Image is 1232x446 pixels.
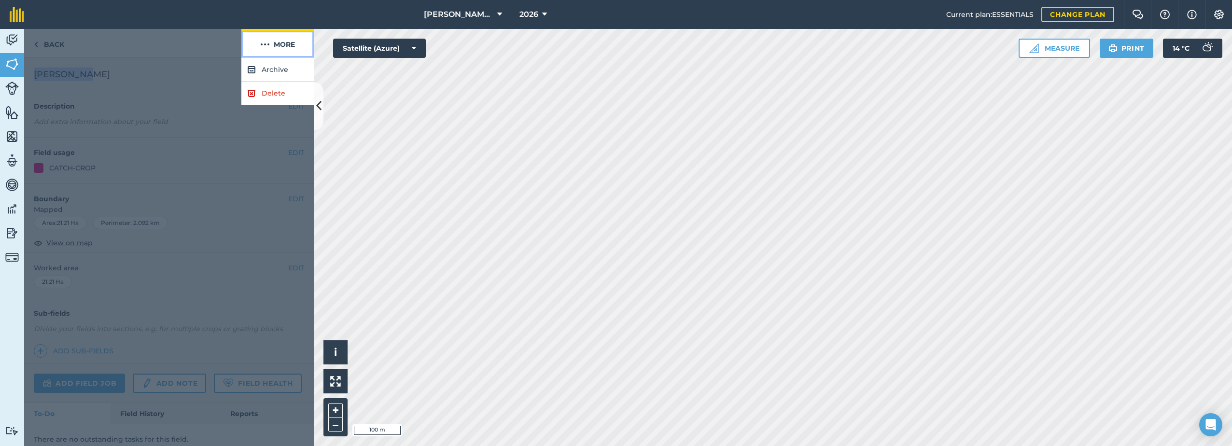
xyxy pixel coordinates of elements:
[323,340,348,364] button: i
[1108,42,1118,54] img: svg+xml;base64,PHN2ZyB4bWxucz0iaHR0cDovL3d3dy53My5vcmcvMjAwMC9zdmciIHdpZHRoPSIxOSIgaGVpZ2h0PSIyNC...
[946,9,1034,20] span: Current plan : ESSENTIALS
[1197,39,1217,58] img: svg+xml;base64,PD94bWwgdmVyc2lvbj0iMS4wIiBlbmNvZGluZz0idXRmLTgiPz4KPCEtLSBHZW5lcmF0b3I6IEFkb2JlIE...
[1199,413,1222,436] div: Open Intercom Messenger
[5,251,19,264] img: svg+xml;base64,PD94bWwgdmVyc2lvbj0iMS4wIiBlbmNvZGluZz0idXRmLTgiPz4KPCEtLSBHZW5lcmF0b3I6IEFkb2JlIE...
[5,57,19,71] img: svg+xml;base64,PHN2ZyB4bWxucz0iaHR0cDovL3d3dy53My5vcmcvMjAwMC9zdmciIHdpZHRoPSI1NiIgaGVpZ2h0PSI2MC...
[5,226,19,240] img: svg+xml;base64,PD94bWwgdmVyc2lvbj0iMS4wIiBlbmNvZGluZz0idXRmLTgiPz4KPCEtLSBHZW5lcmF0b3I6IEFkb2JlIE...
[241,82,314,105] a: Delete
[241,29,314,57] button: More
[247,87,256,99] img: svg+xml;base64,PHN2ZyB4bWxucz0iaHR0cDovL3d3dy53My5vcmcvMjAwMC9zdmciIHdpZHRoPSIxOCIgaGVpZ2h0PSIyNC...
[333,39,426,58] button: Satellite (Azure)
[5,129,19,144] img: svg+xml;base64,PHN2ZyB4bWxucz0iaHR0cDovL3d3dy53My5vcmcvMjAwMC9zdmciIHdpZHRoPSI1NiIgaGVpZ2h0PSI2MC...
[519,9,538,20] span: 2026
[5,33,19,47] img: svg+xml;base64,PD94bWwgdmVyc2lvbj0iMS4wIiBlbmNvZGluZz0idXRmLTgiPz4KPCEtLSBHZW5lcmF0b3I6IEFkb2JlIE...
[1173,39,1190,58] span: 14 ° C
[1213,10,1225,19] img: A cog icon
[328,418,343,432] button: –
[5,202,19,216] img: svg+xml;base64,PD94bWwgdmVyc2lvbj0iMS4wIiBlbmNvZGluZz0idXRmLTgiPz4KPCEtLSBHZW5lcmF0b3I6IEFkb2JlIE...
[1029,43,1039,53] img: Ruler icon
[260,39,270,50] img: svg+xml;base64,PHN2ZyB4bWxucz0iaHR0cDovL3d3dy53My5vcmcvMjAwMC9zdmciIHdpZHRoPSIyMCIgaGVpZ2h0PSIyNC...
[334,346,337,358] span: i
[5,105,19,120] img: svg+xml;base64,PHN2ZyB4bWxucz0iaHR0cDovL3d3dy53My5vcmcvMjAwMC9zdmciIHdpZHRoPSI1NiIgaGVpZ2h0PSI2MC...
[1019,39,1090,58] button: Measure
[5,426,19,435] img: svg+xml;base64,PD94bWwgdmVyc2lvbj0iMS4wIiBlbmNvZGluZz0idXRmLTgiPz4KPCEtLSBHZW5lcmF0b3I6IEFkb2JlIE...
[10,7,24,22] img: fieldmargin Logo
[247,64,256,75] img: svg+xml;base64,PHN2ZyB4bWxucz0iaHR0cDovL3d3dy53My5vcmcvMjAwMC9zdmciIHdpZHRoPSIxOCIgaGVpZ2h0PSIyNC...
[5,153,19,168] img: svg+xml;base64,PD94bWwgdmVyc2lvbj0iMS4wIiBlbmNvZGluZz0idXRmLTgiPz4KPCEtLSBHZW5lcmF0b3I6IEFkb2JlIE...
[1163,39,1222,58] button: 14 °C
[328,403,343,418] button: +
[5,178,19,192] img: svg+xml;base64,PD94bWwgdmVyc2lvbj0iMS4wIiBlbmNvZGluZz0idXRmLTgiPz4KPCEtLSBHZW5lcmF0b3I6IEFkb2JlIE...
[1041,7,1114,22] a: Change plan
[1187,9,1197,20] img: svg+xml;base64,PHN2ZyB4bWxucz0iaHR0cDovL3d3dy53My5vcmcvMjAwMC9zdmciIHdpZHRoPSIxNyIgaGVpZ2h0PSIxNy...
[1159,10,1171,19] img: A question mark icon
[241,58,314,82] button: Archive
[5,82,19,95] img: svg+xml;base64,PD94bWwgdmVyc2lvbj0iMS4wIiBlbmNvZGluZz0idXRmLTgiPz4KPCEtLSBHZW5lcmF0b3I6IEFkb2JlIE...
[1132,10,1144,19] img: Two speech bubbles overlapping with the left bubble in the forefront
[424,9,493,20] span: [PERSON_NAME] Farm Life
[1100,39,1154,58] button: Print
[330,376,341,387] img: Four arrows, one pointing top left, one top right, one bottom right and the last bottom left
